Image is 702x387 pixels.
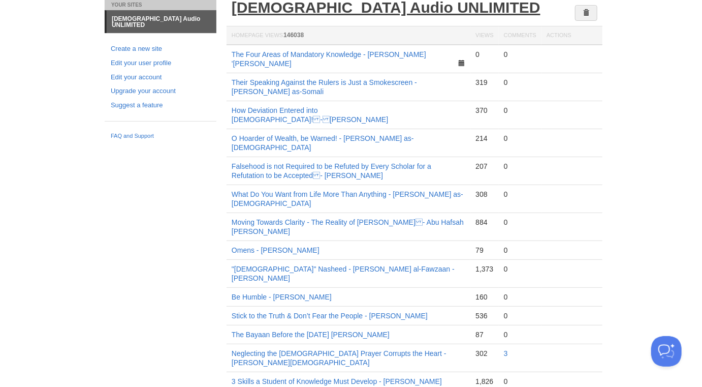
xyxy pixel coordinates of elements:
a: The Four Areas of Mandatory Knowledge - [PERSON_NAME] '[PERSON_NAME] [232,50,426,68]
div: 0 [475,50,493,59]
a: FAQ and Support [111,132,210,141]
div: 884 [475,218,493,227]
a: Falsehood is not Required to be Refuted by Every Scholar for a Refutation to be Accepted - [PERSO... [232,162,431,180]
div: 0 [504,246,536,255]
th: Homepage Views [227,26,470,45]
div: 0 [504,78,536,87]
a: Omens - [PERSON_NAME] [232,246,320,254]
div: 0 [504,311,536,320]
a: Stick to the Truth & Don’t Fear the People - [PERSON_NAME] [232,312,428,320]
div: 0 [504,106,536,115]
a: [DEMOGRAPHIC_DATA] Audio UNLIMITED [107,11,216,33]
div: 79 [475,246,493,255]
div: 87 [475,330,493,339]
div: 319 [475,78,493,87]
div: 160 [475,292,493,302]
a: The Bayaan Before the [DATE] [PERSON_NAME] [232,331,390,339]
div: 0 [504,134,536,143]
a: 3 [504,349,508,358]
a: What Do You Want from Life More Than Anything - [PERSON_NAME] as-[DEMOGRAPHIC_DATA] [232,190,463,207]
a: Neglecting the [DEMOGRAPHIC_DATA] Prayer Corrupts the Heart - [PERSON_NAME][DEMOGRAPHIC_DATA] [232,349,446,367]
a: Edit your user profile [111,58,210,69]
div: 0 [504,264,536,274]
a: Create a new site [111,44,210,54]
a: How Deviation Entered into [DEMOGRAPHIC_DATA]! - [PERSON_NAME] [232,106,388,124]
div: 0 [504,218,536,227]
th: Actions [541,26,602,45]
div: 0 [504,377,536,386]
span: 146038 [283,32,304,39]
div: 1,826 [475,377,493,386]
div: 370 [475,106,493,115]
div: 302 [475,349,493,358]
th: Views [470,26,498,45]
th: Comments [499,26,541,45]
a: Be Humble - [PERSON_NAME] [232,293,332,301]
div: 0 [504,292,536,302]
div: 207 [475,162,493,171]
a: Upgrade your account [111,86,210,97]
div: 214 [475,134,493,143]
a: Suggest a feature [111,100,210,111]
a: 3 Skills a Student of Knowledge Must Develop - [PERSON_NAME] [232,377,442,385]
div: 0 [504,50,536,59]
a: Moving Towards Clarity - The Reality of [PERSON_NAME] - Abu Hafsah [PERSON_NAME] [232,218,464,235]
div: 0 [504,162,536,171]
a: O Hoarder of Wealth, be Warned! - [PERSON_NAME] as-[DEMOGRAPHIC_DATA] [232,134,414,152]
a: Edit your account [111,72,210,83]
a: "[DEMOGRAPHIC_DATA]" Nasheed - [PERSON_NAME] al-Fawzaan - [PERSON_NAME] [232,265,455,282]
a: Their Speaking Against the Rulers is Just a Smokescreen - [PERSON_NAME] as-Somali [232,78,417,96]
div: 1,373 [475,264,493,274]
div: 0 [504,190,536,199]
div: 308 [475,190,493,199]
iframe: Help Scout Beacon - Open [651,336,682,367]
div: 536 [475,311,493,320]
div: 0 [504,330,536,339]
